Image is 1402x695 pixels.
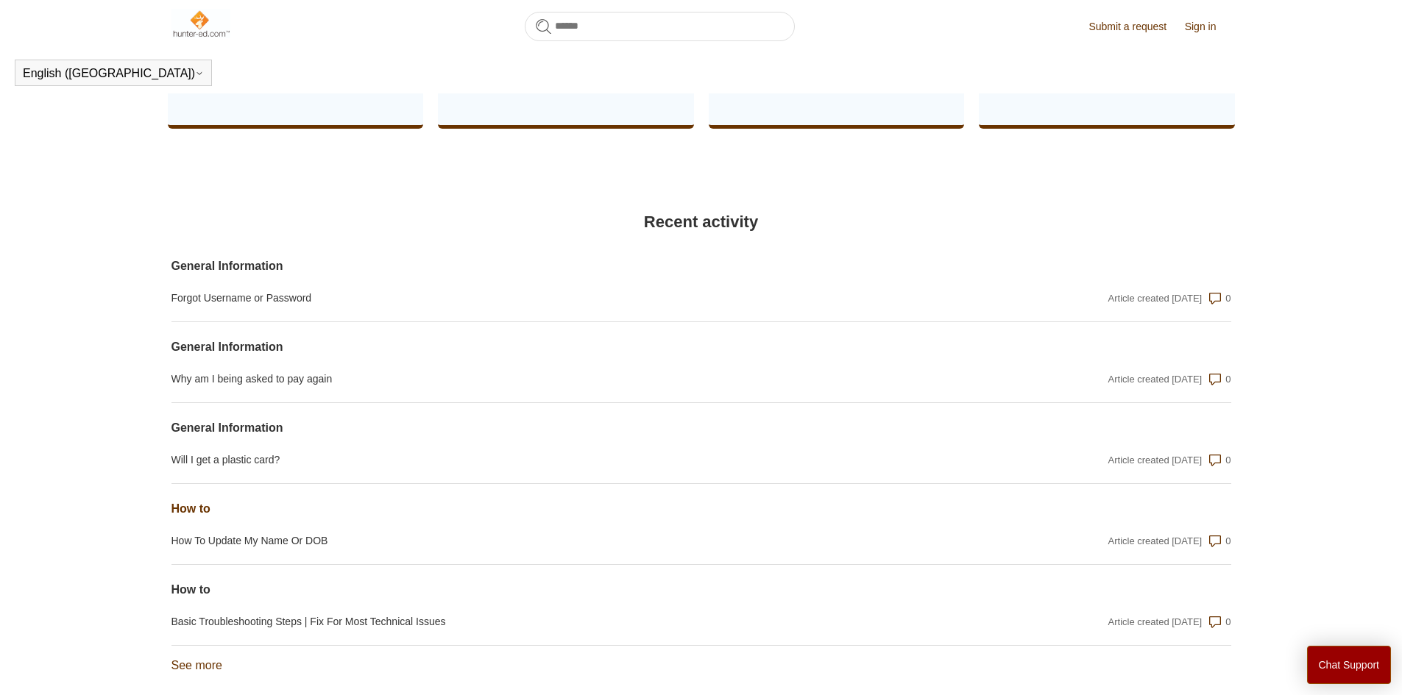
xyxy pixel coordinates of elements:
[171,257,913,275] a: General Information
[171,452,913,468] a: Will I get a plastic card?
[23,67,204,80] button: English ([GEOGRAPHIC_DATA])
[171,210,1231,234] h2: Recent activity
[171,419,913,437] a: General Information
[1108,291,1203,306] div: Article created [DATE]
[171,500,913,518] a: How to
[1108,534,1203,549] div: Article created [DATE]
[171,533,913,549] a: How To Update My Name Or DOB
[1185,19,1231,35] a: Sign in
[171,581,913,599] a: How to
[171,338,913,356] a: General Information
[171,614,913,630] a: Basic Troubleshooting Steps | Fix For Most Technical Issues
[1088,19,1181,35] a: Submit a request
[1108,453,1203,468] div: Article created [DATE]
[1108,372,1203,387] div: Article created [DATE]
[1307,646,1392,684] button: Chat Support
[171,371,913,387] a: Why am I being asked to pay again
[171,9,231,38] img: Hunter-Ed Help Center home page
[171,659,222,671] a: See more
[525,12,795,41] input: Search
[1108,615,1203,630] div: Article created [DATE]
[171,291,913,306] a: Forgot Username or Password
